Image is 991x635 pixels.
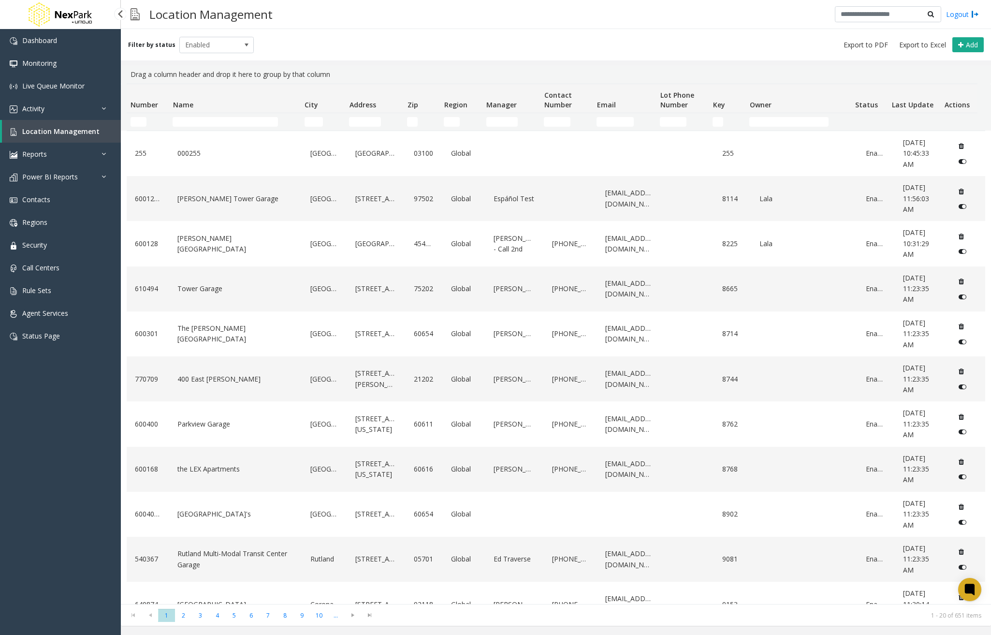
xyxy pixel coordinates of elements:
a: The [PERSON_NAME][GEOGRAPHIC_DATA] [175,321,296,347]
a: [GEOGRAPHIC_DATA] [308,191,341,207]
a: [STREET_ADDRESS] [353,281,400,296]
a: 8714 [720,326,745,341]
button: Delete [954,544,969,560]
button: Add [952,37,984,53]
a: 60012811 [132,191,163,207]
a: [GEOGRAPHIC_DATA] [175,597,296,612]
button: Disable [954,379,972,395]
button: Delete [954,183,969,199]
a: Enabled [863,236,889,251]
a: [DATE] 10:31:29 AM [901,225,942,262]
img: logout [971,9,979,19]
button: Export to Excel [895,38,950,52]
th: Status [851,84,888,113]
a: 92118 [411,597,437,612]
input: Manager Filter [486,117,518,127]
a: Parkview Garage [175,416,296,432]
a: [PERSON_NAME] - Call 2nd [491,231,538,257]
a: [DATE] 11:30:14 AM [901,586,942,623]
a: 21202 [411,371,437,387]
span: Page 9 [293,609,310,622]
a: Enabled [863,416,889,432]
a: Global [449,597,480,612]
td: Owner Filter [745,113,851,131]
img: 'icon' [10,60,17,68]
input: Name Filter [173,117,278,127]
span: Address [350,100,376,109]
span: Add [966,40,978,49]
img: pageIcon [131,2,140,26]
img: 'icon' [10,151,17,159]
a: [PHONE_NUMBER] [550,461,591,477]
span: Page 10 [310,609,327,622]
a: [DATE] 11:23:35 AM [901,451,942,488]
span: [DATE] 11:23:35 AM [903,363,929,394]
a: [PHONE_NUMBER] [550,597,591,612]
a: 255 [720,146,745,161]
span: Owner [750,100,772,109]
button: Delete [954,274,969,289]
span: Page 6 [243,609,260,622]
a: [PHONE_NUMBER] [550,326,591,341]
img: 'icon' [10,287,17,295]
input: Contact Number Filter [544,117,570,127]
span: [DATE] 11:56:03 AM [903,183,929,214]
a: Location Management [2,120,121,143]
a: 8762 [720,416,745,432]
a: 600301 [132,326,163,341]
span: [DATE] 11:30:14 AM [903,589,929,620]
span: Security [22,240,47,250]
a: [EMAIL_ADDRESS][DOMAIN_NAME] [603,321,655,347]
button: Disable [954,199,972,214]
span: Email [597,100,616,109]
a: [DATE] 10:45:33 AM [901,135,942,172]
span: Name [173,100,193,109]
span: [DATE] 11:23:35 AM [903,544,929,575]
a: 8744 [720,371,745,387]
span: Enabled [180,37,239,53]
span: [DATE] 11:23:35 AM [903,273,929,304]
button: Disable [954,244,972,259]
td: Last Update Filter [888,113,941,131]
button: Delete [954,499,969,515]
span: Go to the last page [363,611,376,619]
button: Disable [954,424,972,440]
a: [STREET_ADDRESS][US_STATE] [353,456,400,483]
a: [GEOGRAPHIC_DATA] [308,506,341,522]
a: 400 East [PERSON_NAME] [175,371,296,387]
span: Zip [408,100,418,109]
span: [DATE] 11:23:35 AM [903,499,929,530]
a: 000255 [175,146,296,161]
a: Global [449,326,480,341]
a: [PERSON_NAME] [491,461,538,477]
img: 'icon' [10,333,17,340]
button: Disable [954,560,972,575]
a: Global [449,236,480,251]
span: Page 7 [260,609,277,622]
a: [GEOGRAPHIC_DATA] [308,371,341,387]
a: [GEOGRAPHIC_DATA] [308,236,341,251]
a: 9081 [720,551,745,567]
td: Name Filter [169,113,300,131]
span: Page 4 [209,609,226,622]
img: 'icon' [10,242,17,250]
img: 'icon' [10,219,17,227]
td: Contact Number Filter [540,113,593,131]
td: Status Filter [851,113,888,131]
img: 'icon' [10,310,17,318]
a: Global [449,146,480,161]
a: Lala [757,191,852,207]
a: [GEOGRAPHIC_DATA] [308,326,341,341]
button: Delete [954,589,969,605]
img: 'icon' [10,174,17,181]
span: [DATE] 10:45:33 AM [903,138,929,169]
td: Lot Phone Number Filter [656,113,709,131]
a: [STREET_ADDRESS] [353,191,400,207]
input: Lot Phone Number Filter [660,117,686,127]
a: Lala [757,236,852,251]
a: 60616 [411,461,437,477]
a: Enabled [863,551,889,567]
a: Enabled [863,506,889,522]
a: Enabled [863,597,889,612]
a: Coronado [308,597,341,612]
